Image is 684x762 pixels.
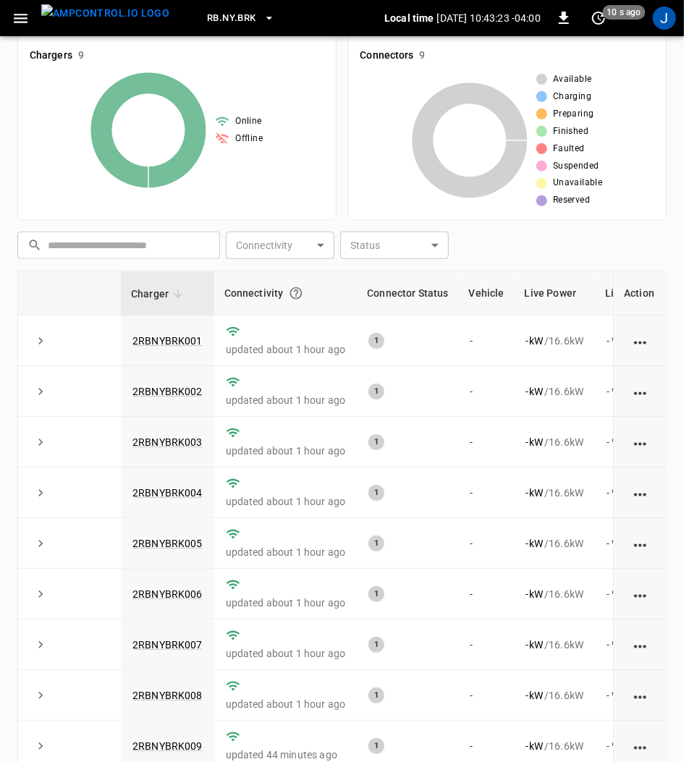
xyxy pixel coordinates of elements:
span: Reserved [553,193,590,208]
p: - kW [526,384,543,399]
img: ampcontrol.io logo [41,4,169,22]
td: - % [595,518,656,569]
div: action cell options [631,334,649,348]
td: - % [595,670,656,721]
td: - [459,366,515,417]
div: action cell options [631,536,649,551]
button: RB.NY.BRK [201,4,280,33]
td: - [459,619,515,670]
button: expand row [30,634,51,656]
span: Finished [553,124,588,139]
p: [DATE] 10:43:23 -04:00 [437,11,541,25]
p: - kW [526,638,543,652]
div: / 16.6 kW [526,536,584,551]
div: / 16.6 kW [526,486,584,500]
a: 2RBNYBRK001 [132,335,203,347]
div: 1 [368,485,384,501]
span: Offline [235,132,263,146]
div: / 16.6 kW [526,334,584,348]
div: action cell options [631,486,649,500]
div: / 16.6 kW [526,638,584,652]
div: 1 [368,333,384,349]
a: 2RBNYBRK002 [132,386,203,397]
div: 1 [368,586,384,602]
div: / 16.6 kW [526,688,584,703]
p: updated about 1 hour ago [226,697,346,711]
button: Connection between the charger and our software. [283,280,309,306]
td: - % [595,569,656,619]
a: 2RBNYBRK005 [132,538,203,549]
div: 1 [368,637,384,653]
button: expand row [30,482,51,504]
p: Local time [384,11,434,25]
div: action cell options [631,384,649,399]
div: action cell options [631,688,649,703]
div: 1 [368,738,384,754]
p: - kW [526,334,543,348]
h6: 9 [78,48,84,64]
span: Unavailable [553,176,602,190]
span: Charging [553,90,591,104]
div: 1 [368,384,384,399]
button: expand row [30,735,51,757]
td: - [459,670,515,721]
button: expand row [30,431,51,453]
p: - kW [526,688,543,703]
div: / 16.6 kW [526,739,584,753]
p: updated 44 minutes ago [226,748,346,762]
p: - kW [526,536,543,551]
td: - [459,518,515,569]
button: expand row [30,381,51,402]
span: Preparing [553,107,594,122]
div: / 16.6 kW [526,384,584,399]
span: RB.NY.BRK [207,10,256,27]
th: Action [613,271,666,316]
div: 1 [368,687,384,703]
td: - % [595,417,656,467]
th: Vehicle [459,271,515,316]
button: expand row [30,583,51,605]
h6: Connectors [360,48,414,64]
div: profile-icon [653,7,676,30]
a: 2RBNYBRK006 [132,588,203,600]
span: Charger [131,285,187,302]
div: Connectivity [224,280,347,306]
button: expand row [30,330,51,352]
a: 2RBNYBRK009 [132,740,203,752]
a: 2RBNYBRK004 [132,487,203,499]
div: 1 [368,434,384,450]
div: / 16.6 kW [526,435,584,449]
span: Faulted [553,142,585,156]
p: updated about 1 hour ago [226,444,346,458]
th: Live Power [515,271,596,316]
a: 2RBNYBRK008 [132,690,203,701]
td: - [459,316,515,366]
p: - kW [526,486,543,500]
div: action cell options [631,435,649,449]
h6: 9 [420,48,426,64]
td: - [459,467,515,518]
a: 2RBNYBRK007 [132,639,203,651]
div: action cell options [631,587,649,601]
div: action cell options [631,638,649,652]
button: expand row [30,533,51,554]
p: updated about 1 hour ago [226,342,346,357]
td: - % [595,366,656,417]
span: Online [235,114,261,129]
td: - [459,417,515,467]
p: updated about 1 hour ago [226,393,346,407]
span: 10 s ago [603,5,646,20]
a: 2RBNYBRK003 [132,436,203,448]
button: expand row [30,685,51,706]
p: - kW [526,587,543,601]
p: - kW [526,435,543,449]
div: / 16.6 kW [526,587,584,601]
p: updated about 1 hour ago [226,545,346,559]
p: updated about 1 hour ago [226,646,346,661]
td: - % [595,316,656,366]
p: - kW [526,739,543,753]
td: - % [595,467,656,518]
span: Available [553,72,592,87]
div: action cell options [631,739,649,753]
td: - [459,569,515,619]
